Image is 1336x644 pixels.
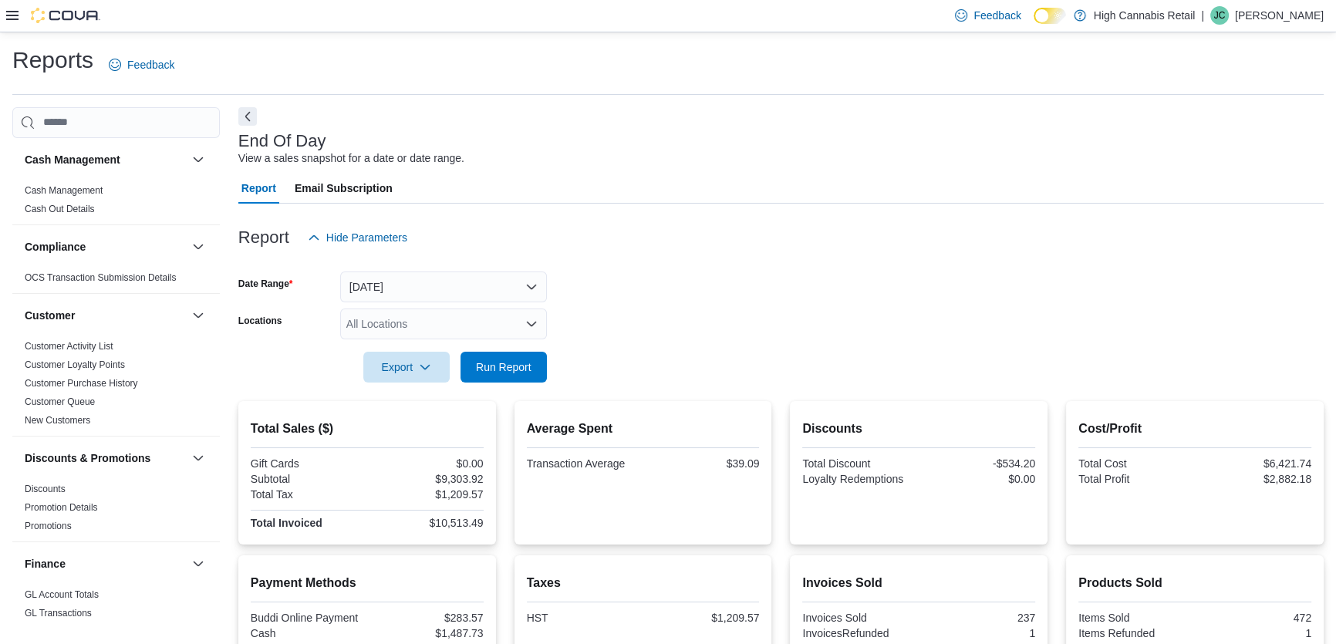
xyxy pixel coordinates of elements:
div: $1,209.57 [646,612,759,624]
a: Customer Activity List [25,341,113,352]
div: 237 [922,612,1035,624]
input: Dark Mode [1034,8,1066,24]
span: GL Account Totals [25,588,99,601]
a: GL Transactions [25,608,92,619]
span: Feedback [973,8,1021,23]
div: $0.00 [370,457,484,470]
h3: Customer [25,308,75,323]
a: Cash Management [25,185,103,196]
a: Promotion Details [25,502,98,513]
h2: Total Sales ($) [251,420,484,438]
span: OCS Transaction Submission Details [25,271,177,284]
label: Locations [238,315,282,327]
h2: Payment Methods [251,574,484,592]
button: Discounts & Promotions [189,449,207,467]
div: $0.00 [922,473,1035,485]
div: 1 [922,627,1035,639]
div: Transaction Average [527,457,640,470]
h2: Average Spent [527,420,760,438]
a: Customer Loyalty Points [25,359,125,370]
h3: End Of Day [238,132,326,150]
div: Gift Cards [251,457,364,470]
div: Compliance [12,268,220,293]
button: Next [238,107,257,126]
div: Jack Cayer [1210,6,1229,25]
span: Export [373,352,440,383]
div: InvoicesRefunded [802,627,916,639]
span: Cash Out Details [25,203,95,215]
span: Email Subscription [295,173,393,204]
div: Total Profit [1078,473,1192,485]
span: Customer Queue [25,396,95,408]
h3: Discounts & Promotions [25,450,150,466]
div: 472 [1198,612,1311,624]
button: Discounts & Promotions [25,450,186,466]
a: OCS Transaction Submission Details [25,272,177,283]
span: New Customers [25,414,90,427]
span: Report [241,173,276,204]
button: [DATE] [340,271,547,302]
span: Customer Loyalty Points [25,359,125,371]
div: Customer [12,337,220,436]
div: Cash Management [12,181,220,224]
strong: Total Invoiced [251,517,322,529]
p: High Cannabis Retail [1094,6,1196,25]
button: Compliance [25,239,186,255]
h2: Products Sold [1078,574,1311,592]
button: Hide Parameters [302,222,413,253]
button: Customer [189,306,207,325]
h1: Reports [12,45,93,76]
div: Discounts & Promotions [12,480,220,541]
label: Date Range [238,278,293,290]
h2: Cost/Profit [1078,420,1311,438]
span: JC [1214,6,1226,25]
button: Compliance [189,238,207,256]
div: Finance [12,585,220,629]
span: Run Report [476,359,531,375]
div: $39.09 [646,457,759,470]
div: $2,882.18 [1198,473,1311,485]
a: Feedback [103,49,180,80]
span: Promotions [25,520,72,532]
div: $10,513.49 [370,517,484,529]
span: GL Transactions [25,607,92,619]
h2: Discounts [802,420,1035,438]
div: Buddi Online Payment [251,612,364,624]
div: Invoices Sold [802,612,916,624]
button: Open list of options [525,318,538,330]
a: Customer Queue [25,396,95,407]
button: Finance [189,555,207,573]
div: Subtotal [251,473,364,485]
a: GL Account Totals [25,589,99,600]
a: Cash Out Details [25,204,95,214]
button: Cash Management [189,150,207,169]
div: Total Tax [251,488,364,501]
h3: Cash Management [25,152,120,167]
div: $9,303.92 [370,473,484,485]
div: View a sales snapshot for a date or date range. [238,150,464,167]
div: 1 [1198,627,1311,639]
div: Items Sold [1078,612,1192,624]
a: Discounts [25,484,66,494]
h3: Report [238,228,289,247]
span: Feedback [127,57,174,72]
span: Customer Purchase History [25,377,138,389]
div: Items Refunded [1078,627,1192,639]
h3: Compliance [25,239,86,255]
span: Cash Management [25,184,103,197]
a: Promotions [25,521,72,531]
p: [PERSON_NAME] [1235,6,1324,25]
button: Export [363,352,450,383]
span: Promotion Details [25,501,98,514]
button: Finance [25,556,186,572]
span: Customer Activity List [25,340,113,352]
a: New Customers [25,415,90,426]
div: $6,421.74 [1198,457,1311,470]
div: HST [527,612,640,624]
span: Hide Parameters [326,230,407,245]
button: Cash Management [25,152,186,167]
div: Loyalty Redemptions [802,473,916,485]
div: $1,487.73 [370,627,484,639]
div: Total Discount [802,457,916,470]
div: $283.57 [370,612,484,624]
